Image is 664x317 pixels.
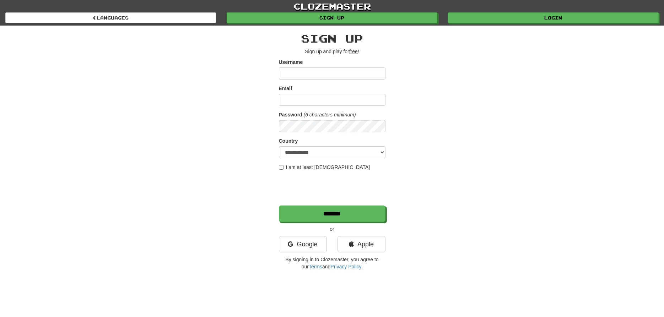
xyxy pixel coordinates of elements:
[279,164,370,171] label: I am at least [DEMOGRAPHIC_DATA]
[279,174,387,202] iframe: reCAPTCHA
[279,137,298,144] label: Country
[279,48,385,55] p: Sign up and play for !
[304,112,356,117] em: (6 characters minimum)
[349,49,358,54] u: free
[309,264,322,269] a: Terms
[338,236,385,252] a: Apple
[227,12,437,23] a: Sign up
[279,256,385,270] p: By signing in to Clozemaster, you agree to our and .
[279,111,302,118] label: Password
[279,236,327,252] a: Google
[279,165,284,170] input: I am at least [DEMOGRAPHIC_DATA]
[279,33,385,44] h2: Sign up
[279,59,303,66] label: Username
[279,85,292,92] label: Email
[279,225,385,233] p: or
[448,12,659,23] a: Login
[5,12,216,23] a: Languages
[330,264,361,269] a: Privacy Policy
